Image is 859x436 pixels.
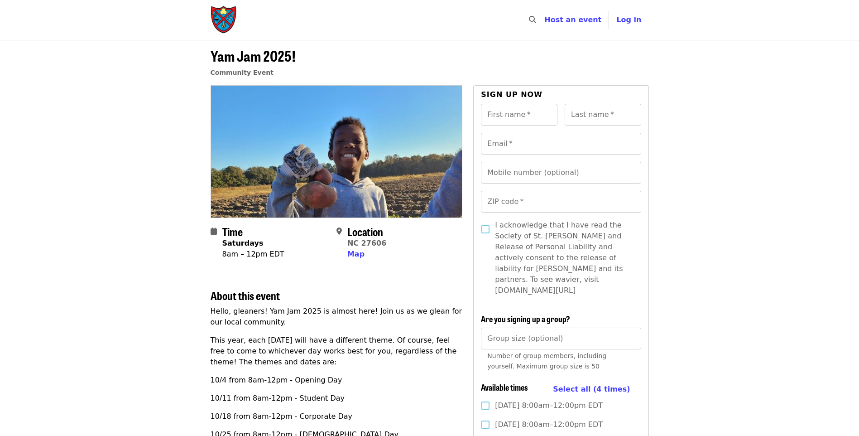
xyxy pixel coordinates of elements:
[495,400,603,411] span: [DATE] 8:00am–12:00pm EDT
[542,9,549,31] input: Search
[347,239,386,247] a: NC 27606
[211,375,463,386] p: 10/4 from 8am-12pm - Opening Day
[211,5,238,34] img: Society of St. Andrew - Home
[553,385,630,393] span: Select all (4 times)
[211,45,296,66] span: Yam Jam 2025!
[481,162,641,184] input: Mobile number (optional)
[211,306,463,328] p: Hello, gleaners! Yam Jam 2025 is almost here! Join us as we glean for our local community.
[481,90,542,99] span: Sign up now
[495,220,633,296] span: I acknowledge that I have read the Society of St. [PERSON_NAME] and Release of Personal Liability...
[481,191,641,213] input: ZIP code
[565,104,641,126] input: Last name
[481,381,528,393] span: Available times
[347,250,365,258] span: Map
[347,249,365,260] button: Map
[481,328,641,349] input: [object Object]
[481,313,570,325] span: Are you signing up a group?
[616,15,641,24] span: Log in
[609,11,648,29] button: Log in
[211,335,463,368] p: This year, each [DATE] will have a different theme. Of course, feel free to come to whichever day...
[222,249,284,260] div: 8am – 12pm EDT
[222,223,243,239] span: Time
[211,86,462,217] img: Yam Jam 2025! organized by Society of St. Andrew
[211,411,463,422] p: 10/18 from 8am-12pm - Corporate Day
[211,69,274,76] a: Community Event
[211,287,280,303] span: About this event
[495,419,603,430] span: [DATE] 8:00am–12:00pm EDT
[336,227,342,236] i: map-marker-alt icon
[211,393,463,404] p: 10/11 from 8am-12pm - Student Day
[529,15,536,24] i: search icon
[481,104,557,126] input: First name
[211,227,217,236] i: calendar icon
[487,352,606,370] span: Number of group members, including yourself. Maximum group size is 50
[481,133,641,155] input: Email
[544,15,601,24] a: Host an event
[222,239,264,247] strong: Saturdays
[553,383,630,396] button: Select all (4 times)
[347,223,383,239] span: Location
